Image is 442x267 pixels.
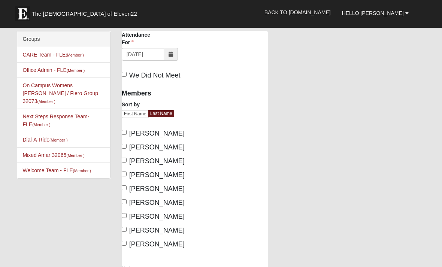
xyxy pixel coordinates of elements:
[122,130,127,135] input: [PERSON_NAME]
[32,122,50,127] small: (Member )
[122,101,140,108] label: Sort by
[23,152,85,158] a: Mixed Amar 32065(Member )
[122,227,127,232] input: [PERSON_NAME]
[129,130,185,137] span: [PERSON_NAME]
[66,153,84,158] small: (Member )
[17,31,110,47] div: Groups
[23,67,85,73] a: Office Admin - FLE(Member )
[23,113,90,127] a: Next Steps Response Team-FLE(Member )
[129,143,185,151] span: [PERSON_NAME]
[66,53,84,57] small: (Member )
[11,3,161,21] a: The [DEMOGRAPHIC_DATA] of Eleven22
[122,110,149,118] a: First Name
[342,10,404,16] span: Hello [PERSON_NAME]
[122,213,127,218] input: [PERSON_NAME]
[23,167,91,173] a: Welcome Team - FLE(Member )
[129,72,181,79] span: We Did Not Meet
[73,169,91,173] small: (Member )
[122,199,127,204] input: [PERSON_NAME]
[122,241,127,246] input: [PERSON_NAME]
[122,89,189,98] h4: Members
[23,52,84,58] a: CARE Team - FLE(Member )
[122,185,127,190] input: [PERSON_NAME]
[336,4,414,22] a: Hello [PERSON_NAME]
[129,240,185,248] span: [PERSON_NAME]
[122,158,127,163] input: [PERSON_NAME]
[129,213,185,220] span: [PERSON_NAME]
[122,144,127,149] input: [PERSON_NAME]
[122,172,127,176] input: [PERSON_NAME]
[129,171,185,179] span: [PERSON_NAME]
[122,72,127,77] input: We Did Not Meet
[23,82,99,104] a: On Campus Womens [PERSON_NAME] / Fiero Group 32073(Member )
[23,137,68,143] a: Dial-A-Ride(Member )
[67,68,85,73] small: (Member )
[49,138,67,142] small: (Member )
[129,185,185,192] span: [PERSON_NAME]
[129,157,185,165] span: [PERSON_NAME]
[129,227,185,234] span: [PERSON_NAME]
[148,110,174,117] a: Last Name
[32,10,137,18] span: The [DEMOGRAPHIC_DATA] of Eleven22
[122,31,150,46] label: Attendance For
[15,6,30,21] img: Eleven22 logo
[37,99,55,104] small: (Member )
[259,3,336,22] a: Back to [DOMAIN_NAME]
[129,199,185,206] span: [PERSON_NAME]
